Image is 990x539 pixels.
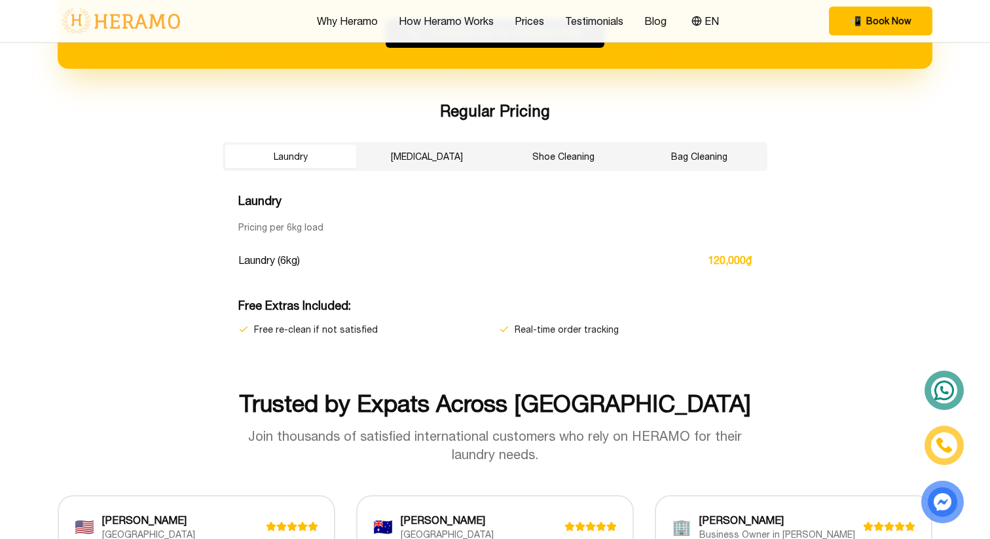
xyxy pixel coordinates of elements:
span: Book Now [866,14,911,28]
a: phone-icon [926,428,962,463]
span: Free re-clean if not satisfied [254,323,378,336]
a: How Heramo Works [399,13,494,29]
span: 120,000₫ [708,252,752,268]
a: Why Heramo [317,13,378,29]
h3: Regular Pricing [223,100,767,121]
button: Shoe Cleaning [498,145,629,168]
h4: Laundry [238,192,752,210]
h2: Trusted by Expats Across [GEOGRAPHIC_DATA] [58,390,932,417]
h4: Free Extras Included : [238,297,752,315]
img: logo-with-text.png [58,7,184,35]
button: Bag Cleaning [634,145,765,168]
div: 🇺🇸 [75,516,94,537]
span: phone [850,14,861,28]
p: Join thousands of satisfied international customers who rely on HERAMO for their laundry needs. [244,427,746,464]
img: phone-icon [936,437,953,454]
span: Real-time order tracking [515,323,619,336]
a: Blog [644,13,667,29]
div: 🏢 [672,516,691,537]
button: [MEDICAL_DATA] [361,145,492,168]
div: [PERSON_NAME] [102,512,266,528]
div: [PERSON_NAME] [401,512,564,528]
span: Laundry (6kg) [238,252,300,268]
a: Testimonials [565,13,623,29]
button: EN [687,12,723,29]
button: phone Book Now [829,7,932,35]
p: Pricing per 6kg load [238,221,752,234]
div: 🇦🇺 [373,516,393,537]
button: Laundry [225,145,356,168]
div: [PERSON_NAME] [699,512,863,528]
a: Prices [515,13,544,29]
